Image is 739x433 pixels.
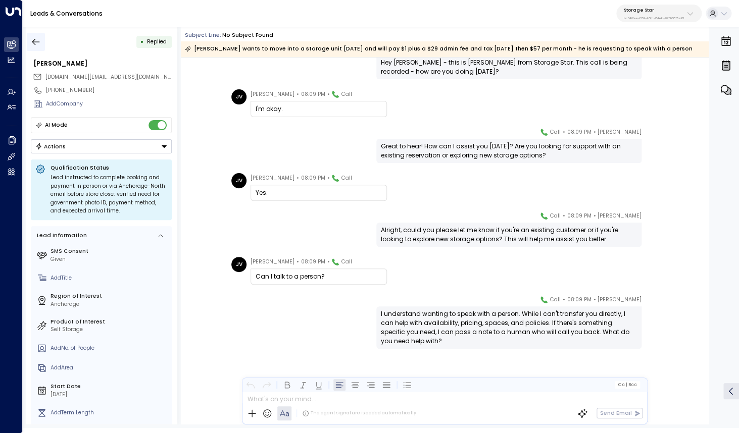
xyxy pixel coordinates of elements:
span: Call [550,295,561,305]
span: Cc Bcc [618,382,637,387]
span: Replied [147,38,167,45]
span: • [327,173,329,183]
div: Button group with a nested menu [31,139,172,153]
div: [DATE] [51,391,169,399]
div: Great to hear! How can I assist you [DATE]? Are you looking for support with an existing reservat... [381,142,637,160]
span: • [563,211,565,221]
button: Undo [245,378,257,391]
span: • [593,211,596,221]
div: JV [231,257,247,272]
span: 08:09 PM [567,127,591,137]
span: 08:09 PM [567,295,591,305]
div: Lead Information [34,232,87,240]
div: [PERSON_NAME] [33,59,172,68]
label: Product of Interest [51,318,169,326]
div: I understand wanting to speak with a person. While I can't transfer you directly, I can help with... [381,309,637,346]
div: AddTitle [51,274,169,282]
div: AI Mode [45,120,68,130]
span: • [563,295,565,305]
button: Storage Starbc340fee-f559-48fc-84eb-70f3f6817ad8 [616,5,702,22]
div: JV [231,173,247,188]
div: Self Storage [51,326,169,334]
button: Redo [261,378,273,391]
span: Call [341,89,352,99]
span: • [593,127,596,137]
span: 08:09 PM [301,173,325,183]
label: SMS Consent [51,247,169,255]
label: Start Date [51,383,169,391]
p: bc340fee-f559-48fc-84eb-70f3f6817ad8 [624,16,684,20]
span: Call [341,173,352,183]
div: Yes. [256,188,382,197]
span: 08:09 PM [301,257,325,267]
span: • [297,89,299,99]
div: [PHONE_NUMBER] [46,86,172,94]
span: Call [550,127,561,137]
div: No subject found [222,31,273,39]
div: AddArea [51,364,169,372]
div: Lead instructed to complete booking and payment in person or via Anchorage-North email before sto... [51,174,167,215]
div: JV [231,89,247,104]
p: Qualification Status [51,164,167,172]
div: Anchorage [51,300,169,308]
span: [PERSON_NAME] [598,211,642,221]
div: Can I talk to a person? [256,272,382,281]
div: • [140,35,144,48]
button: Cc|Bcc [615,381,640,388]
span: • [327,257,329,267]
img: 120_headshot.jpg [646,127,661,142]
span: | [626,382,627,387]
div: AddTerm Length [51,409,169,417]
span: • [297,257,299,267]
div: Actions [35,143,66,150]
div: AddCompany [46,100,172,108]
span: [PERSON_NAME] [251,89,294,99]
span: 08:09 PM [567,211,591,221]
span: [PERSON_NAME] [598,295,642,305]
span: Call [550,211,561,221]
span: • [563,127,565,137]
div: Hey [PERSON_NAME] - this is [PERSON_NAME] from Storage Star. This call is being recorded - how ar... [381,58,637,76]
a: Leads & Conversations [30,9,103,18]
button: Actions [31,139,172,153]
span: • [327,89,329,99]
label: Region of Interest [51,292,169,300]
div: [PERSON_NAME] wants to move into a storage unit [DATE] and will pay $1 plus a $29 admin fee and t... [185,44,693,54]
span: [PERSON_NAME] [598,127,642,137]
span: [DOMAIN_NAME][EMAIL_ADDRESS][DOMAIN_NAME] [45,73,181,81]
div: I'm okay. [256,104,382,114]
div: Given [51,255,169,263]
span: Subject Line: [185,31,221,39]
div: Alright, could you please let me know if you're an existing customer or if you're looking to expl... [381,226,637,244]
span: Stars.stripes.cleaning@gmail.com [45,73,172,81]
span: [PERSON_NAME] [251,257,294,267]
span: • [297,173,299,183]
p: Storage Star [624,7,684,13]
img: 120_headshot.jpg [646,211,661,226]
span: [PERSON_NAME] [251,173,294,183]
div: AddNo. of People [51,344,169,352]
span: • [593,295,596,305]
span: Call [341,257,352,267]
img: 120_headshot.jpg [646,295,661,310]
span: 08:09 PM [301,89,325,99]
div: The agent signature is added automatically [302,410,416,417]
